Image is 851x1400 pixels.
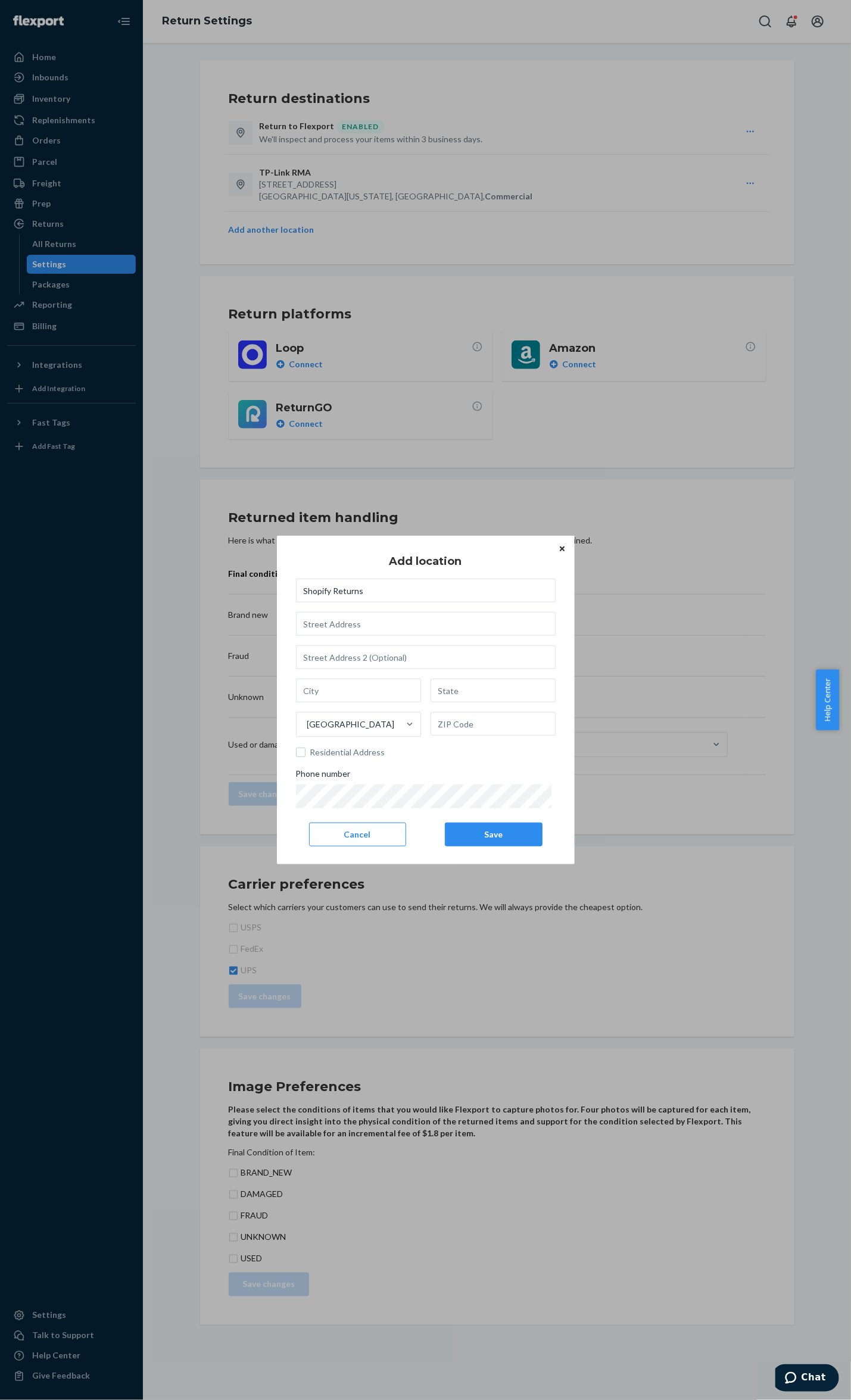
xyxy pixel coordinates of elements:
input: ZIP Code [431,712,556,736]
input: Street Address [296,612,556,636]
input: City [296,679,421,702]
div: [GEOGRAPHIC_DATA] [307,718,395,730]
input: First & Last Name [296,579,556,602]
span: Chat [26,8,51,19]
button: Save [445,823,542,846]
span: Residential Address [310,746,556,758]
h3: Add location [389,554,462,569]
button: Cancel [309,823,406,846]
input: [GEOGRAPHIC_DATA] [306,718,307,730]
input: Residential Address [296,748,306,757]
span: Phone number [296,768,351,785]
input: Street Address 2 (Optional) [296,645,556,669]
button: Close [556,542,568,555]
input: State [431,679,556,702]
